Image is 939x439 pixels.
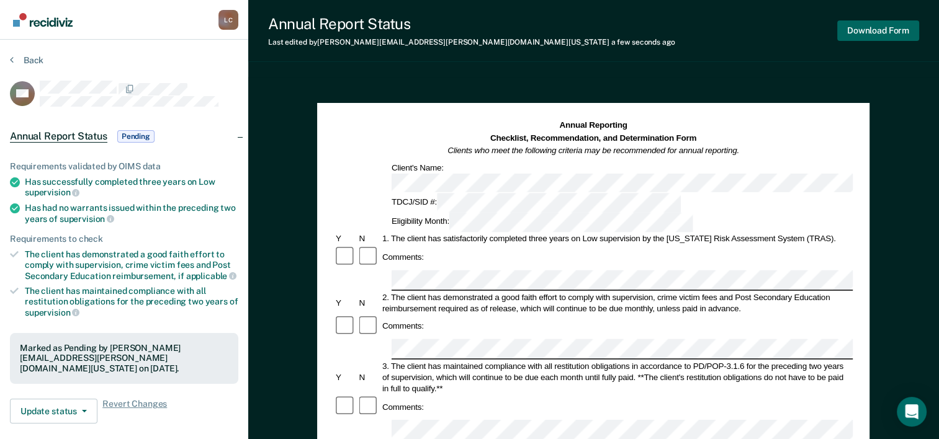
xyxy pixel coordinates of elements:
div: Requirements validated by OIMS data [10,161,238,172]
div: N [357,297,380,308]
div: Eligibility Month: [390,213,695,232]
span: Pending [117,130,155,143]
span: supervision [25,187,79,197]
span: Annual Report Status [10,130,107,143]
span: supervision [25,308,79,317]
div: 3. The client has maintained compliance with all restitution obligations in accordance to PD/POP-... [380,360,853,394]
div: L C [218,10,238,30]
div: Has had no warrants issued within the preceding two years of [25,203,238,224]
div: N [357,233,380,244]
span: Revert Changes [102,399,167,423]
button: Download Form [837,20,919,41]
div: Last edited by [PERSON_NAME][EMAIL_ADDRESS][PERSON_NAME][DOMAIN_NAME][US_STATE] [268,38,675,47]
div: Annual Report Status [268,15,675,33]
button: Update status [10,399,97,423]
div: Y [334,233,357,244]
span: supervision [60,214,114,224]
div: Comments: [380,321,426,332]
div: Open Intercom Messenger [897,397,927,427]
button: Profile dropdown button [218,10,238,30]
div: TDCJ/SID #: [390,193,683,213]
div: Comments: [380,252,426,263]
div: Marked as Pending by [PERSON_NAME][EMAIL_ADDRESS][PERSON_NAME][DOMAIN_NAME][US_STATE] on [DATE]. [20,343,228,374]
strong: Annual Reporting [560,121,627,130]
em: Clients who meet the following criteria may be recommended for annual reporting. [448,146,740,155]
div: 1. The client has satisfactorily completed three years on Low supervision by the [US_STATE] Risk ... [380,233,853,244]
span: applicable [186,271,236,281]
div: Has successfully completed three years on Low [25,177,238,198]
span: a few seconds ago [611,38,675,47]
strong: Checklist, Recommendation, and Determination Form [490,133,696,143]
div: Y [334,371,357,383]
div: The client has demonstrated a good faith effort to comply with supervision, crime victim fees and... [25,249,238,281]
div: 2. The client has demonstrated a good faith effort to comply with supervision, crime victim fees ... [380,291,853,314]
img: Recidiviz [13,13,73,27]
div: Y [334,297,357,308]
button: Back [10,55,43,66]
div: Requirements to check [10,234,238,244]
div: N [357,371,380,383]
div: The client has maintained compliance with all restitution obligations for the preceding two years of [25,286,238,317]
div: Comments: [380,401,426,412]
